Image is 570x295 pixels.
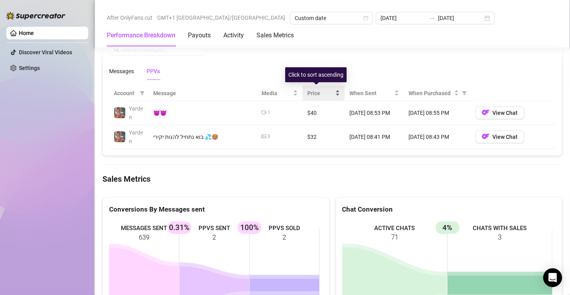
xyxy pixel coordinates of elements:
div: 😈😈 [153,109,252,117]
div: Messages [109,67,134,76]
th: Price [303,86,344,101]
span: swap-right [429,15,435,21]
td: $32 [303,125,344,149]
span: After OnlyFans cut [107,12,152,24]
td: [DATE] 08:41 PM [345,125,404,149]
button: OFView Chat [475,107,524,119]
span: Account [114,89,137,98]
span: picture [262,134,266,139]
span: Yarden [129,105,143,120]
div: 1 [267,109,270,116]
div: PPVs [147,67,160,76]
span: Yarden [129,129,143,144]
td: $40 [303,101,344,125]
div: Performance Breakdown [107,31,175,40]
h4: Sales Metrics [102,173,562,184]
span: Custom date [295,12,368,24]
span: calendar [364,16,368,20]
img: OF [482,109,490,116]
span: When Purchased [408,89,453,98]
td: [DATE] 08:53 PM [345,101,404,125]
a: OFView Chat [475,111,524,118]
img: OF [482,133,490,140]
input: End date [438,14,483,22]
th: Media [257,86,303,101]
a: Discover Viral Videos [19,49,72,55]
td: [DATE] 08:43 PM [404,125,471,149]
a: Home [19,30,34,36]
span: filter [140,91,145,96]
input: Search messages [121,45,201,54]
span: filter [460,87,468,99]
div: 3 [267,133,270,140]
div: Conversions By Messages sent [109,204,323,215]
span: Media [262,89,291,98]
th: When Sent [345,86,404,101]
th: When Purchased [404,86,471,101]
img: logo-BBDzfeDw.svg [6,12,65,20]
div: Sales Metrics [256,31,294,40]
span: When Sent [349,89,393,98]
div: Click to sort ascending [285,67,347,82]
div: Activity [223,31,244,40]
th: Message [149,86,257,101]
span: GMT+1 [GEOGRAPHIC_DATA]/[GEOGRAPHIC_DATA] [157,12,285,24]
div: Payouts [188,31,211,40]
button: OFView Chat [475,131,524,143]
div: בוא נתחיל להנות יקירי 💦🥵 [153,133,252,141]
span: Price [307,89,333,98]
span: to [429,15,435,21]
img: Yarden [114,131,125,142]
span: video-camera [262,110,266,115]
a: Settings [19,65,40,71]
span: View Chat [493,134,518,140]
span: search [114,47,119,52]
td: [DATE] 08:55 PM [404,101,471,125]
img: Yarden [114,107,125,118]
div: Chat Conversion [342,204,556,215]
span: filter [462,91,467,96]
a: OFView Chat [475,135,524,142]
span: View Chat [493,110,518,116]
div: Open Intercom Messenger [543,268,562,287]
input: Start date [381,14,425,22]
span: filter [138,87,146,99]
